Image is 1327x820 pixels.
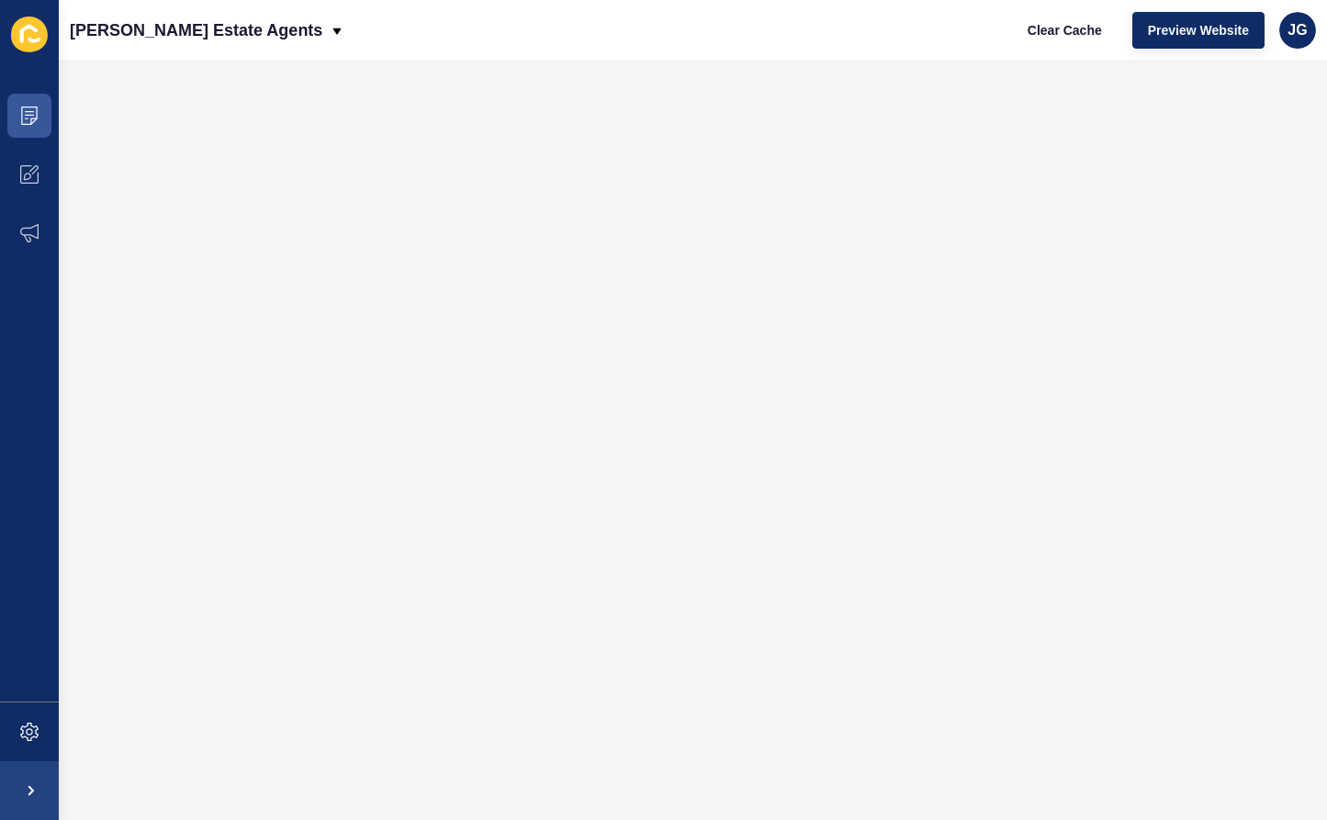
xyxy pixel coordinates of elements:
[1012,12,1118,49] button: Clear Cache
[1132,12,1265,49] button: Preview Website
[1288,21,1307,39] span: JG
[1148,21,1249,39] span: Preview Website
[1028,21,1102,39] span: Clear Cache
[70,7,322,53] p: [PERSON_NAME] Estate Agents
